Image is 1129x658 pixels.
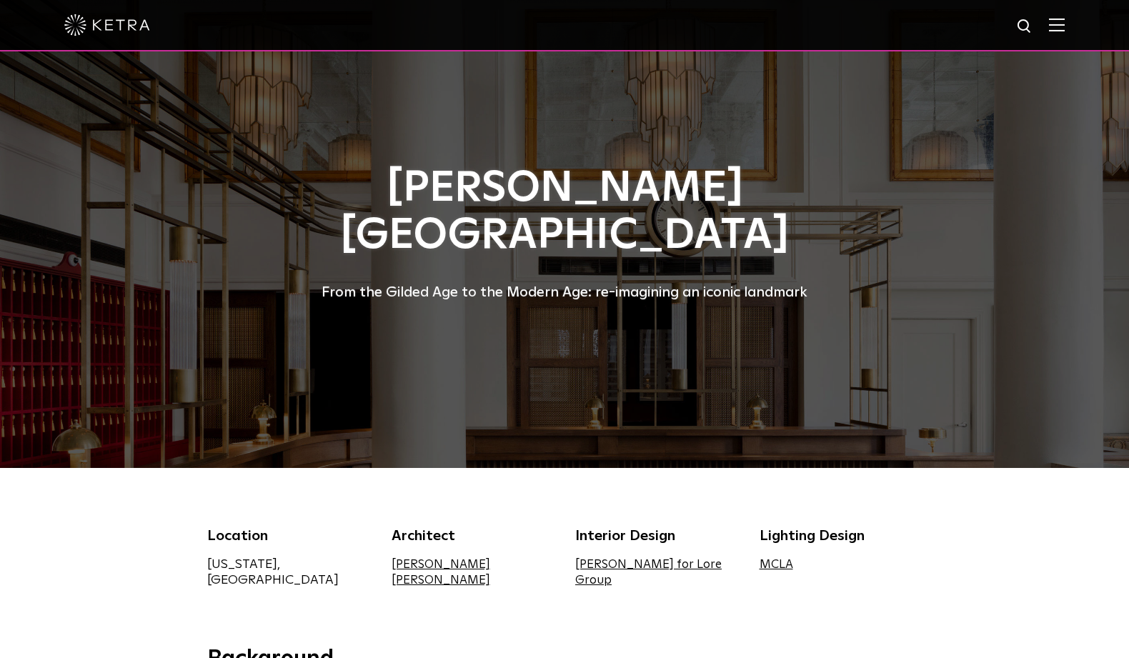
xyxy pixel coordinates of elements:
img: ketra-logo-2019-white [64,14,150,36]
img: search icon [1016,18,1034,36]
a: MCLA [760,559,793,571]
img: Hamburger%20Nav.svg [1049,18,1065,31]
div: Location [207,525,370,547]
a: [PERSON_NAME] for Lore Group [575,559,722,587]
a: [PERSON_NAME] [PERSON_NAME] [392,559,490,587]
div: Lighting Design [760,525,922,547]
div: [US_STATE], [GEOGRAPHIC_DATA] [207,557,370,588]
div: Interior Design [575,525,738,547]
div: Architect [392,525,554,547]
h1: [PERSON_NAME][GEOGRAPHIC_DATA] [207,165,922,259]
div: From the Gilded Age to the Modern Age: re-imagining an iconic landmark [207,281,922,304]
